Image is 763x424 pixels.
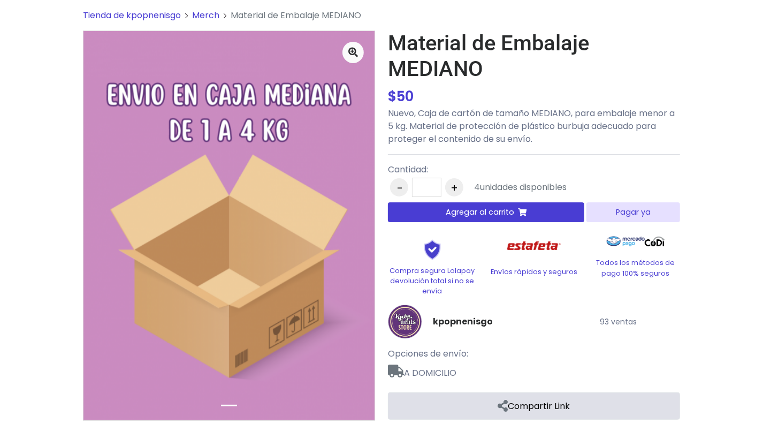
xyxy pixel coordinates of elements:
[388,202,584,222] button: Agregar al carrito
[600,316,637,327] small: 93 ventas
[388,163,567,176] p: Cantidad:
[433,315,493,328] a: kpopnenisgo
[388,107,680,146] p: Nuevo, Caja de cartón de tamaño MEDIANO, para embalaje menor a 5 kg. Material de protección de pl...
[645,231,665,252] img: Codi Logo
[390,178,408,196] button: -
[388,347,468,360] span: Opciones de envío:
[607,231,645,252] img: Mercado Pago Logo
[586,202,680,222] button: Pagar ya
[231,9,361,21] span: Material de Embalaje MEDIANO
[388,392,680,420] a: Compartir Link
[499,231,570,261] img: Estafeta Logo
[490,267,578,277] p: Envíos rápidos y seguros
[406,239,459,260] img: Shield
[446,207,514,218] span: Agregar al carrito
[83,31,375,420] img: medium_1701278930762.png
[396,87,414,106] span: 50
[388,360,680,380] span: A DOMICILIO
[474,181,567,194] div: unidades disponibles
[474,181,480,193] span: 4
[83,9,181,21] a: Tienda de kpopnenisgo
[591,258,680,278] p: Todos los métodos de pago 100% seguros
[445,178,463,196] button: +
[388,86,680,107] div: $
[192,9,219,21] a: Merch
[388,305,422,339] img: kpopnenisgo
[388,266,477,297] p: Compra segura Lolapay devolución total si no se envía
[83,9,680,31] nav: breadcrumb
[388,31,680,82] h1: Material de Embalaje MEDIANO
